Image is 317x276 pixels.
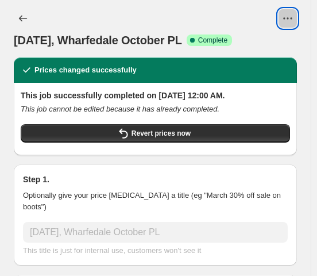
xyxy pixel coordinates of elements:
span: [DATE], Wharfedale October PL [14,34,182,47]
button: Revert prices now [21,124,290,143]
span: Complete [198,36,227,45]
i: This job cannot be edited because it has already completed. [21,105,219,113]
h2: This job successfully completed on [DATE] 12:00 AM. [21,90,290,101]
h2: Step 1. [23,174,288,185]
p: Optionally give your price [MEDICAL_DATA] a title (eg "March 30% off sale on boots") [23,190,288,213]
span: This title is just for internal use, customers won't see it [23,246,201,255]
button: Price change jobs [14,9,32,28]
span: Revert prices now [132,129,191,138]
h2: Prices changed successfully [34,64,137,76]
input: 30% off holiday sale [23,222,288,243]
button: View actions for Sep 30, 2024, Wharfedale October PL [279,9,297,28]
